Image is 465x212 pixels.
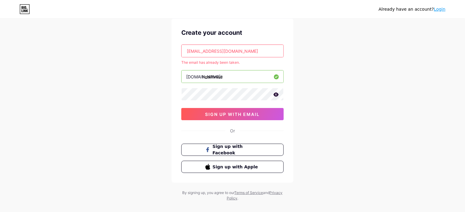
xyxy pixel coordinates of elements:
[181,28,284,37] div: Create your account
[181,190,284,201] div: By signing up, you agree to our and .
[379,6,445,13] div: Already have an account?
[205,112,260,117] span: sign up with email
[230,128,235,134] div: Or
[186,74,222,80] div: [DOMAIN_NAME]/
[213,164,260,170] span: Sign up with Apple
[181,144,284,156] button: Sign up with Facebook
[213,143,260,156] span: Sign up with Facebook
[182,70,283,83] input: username
[181,60,284,65] div: The email has already been taken.
[182,45,283,57] input: Email
[434,7,445,12] a: Login
[181,108,284,120] button: sign up with email
[181,161,284,173] button: Sign up with Apple
[235,190,263,195] a: Terms of Service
